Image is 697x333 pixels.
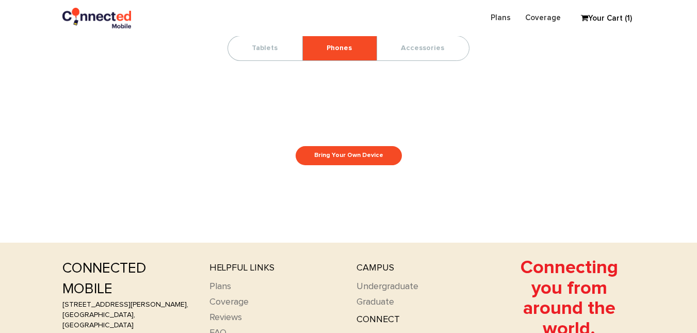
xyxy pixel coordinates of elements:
[303,36,376,60] a: Phones
[356,282,418,291] a: Undergraduate
[62,258,194,299] div: ConnectED Mobile
[209,263,341,274] h4: Helpful links
[296,146,402,165] a: Bring Your Own Device
[377,36,468,60] a: Accessories
[209,313,242,322] a: Reviews
[62,299,194,310] div: [STREET_ADDRESS][PERSON_NAME],
[518,8,568,28] a: Coverage
[62,320,194,330] div: [GEOGRAPHIC_DATA]
[483,8,518,28] a: Plans
[62,310,194,320] div: [GEOGRAPHIC_DATA],
[645,283,697,333] iframe: Chat Widget
[356,263,488,274] h4: Campus
[576,11,627,26] a: Your Cart (1)
[356,297,394,307] a: Graduate
[356,315,488,325] h4: Connect
[209,282,231,291] a: Plans
[209,297,249,307] a: Coverage
[228,36,301,60] a: Tablets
